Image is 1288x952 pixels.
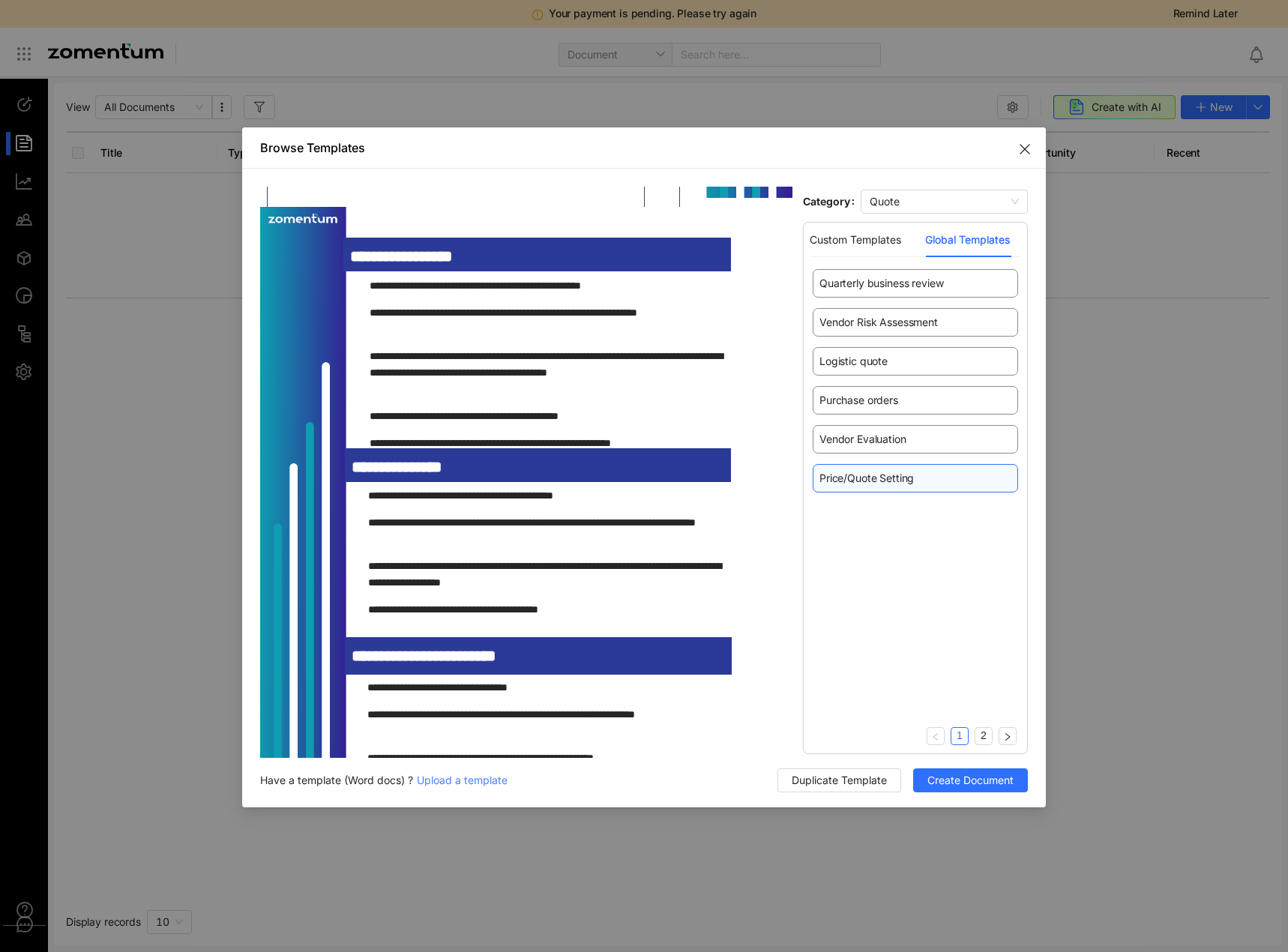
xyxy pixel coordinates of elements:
[913,768,1028,792] button: Create Document
[819,393,898,408] span: Purchase orders
[819,354,888,369] span: Logistic quote
[1004,127,1046,169] button: Close
[951,727,969,745] li: 1
[819,432,906,447] span: Vendor Evaluation
[777,768,901,792] button: Duplicate Template
[810,232,901,248] div: Custom Templates
[813,386,1018,415] div: Purchase orders
[1003,732,1012,741] span: right
[813,425,1018,454] div: Vendor Evaluation
[927,727,945,745] button: left
[999,727,1017,745] button: right
[931,732,940,741] span: left
[927,772,1014,789] span: Create Document
[813,347,1018,376] div: Logistic quote
[413,768,511,792] button: Upload a template
[813,269,1018,298] div: Quarterly business review
[260,768,413,789] div: Have a template (Word docs) ?
[803,195,861,208] label: Category
[925,232,1010,248] div: Global Templates
[260,139,1028,156] div: Browse Templates
[870,190,1019,213] span: Quote
[819,471,914,486] span: Price/Quote Setting
[999,727,1017,745] li: Next Page
[819,315,938,330] span: Vendor Risk Assessment
[951,728,968,744] a: 1
[792,772,887,789] span: Duplicate Template
[819,276,944,291] span: Quarterly business review
[417,772,508,789] span: Upload a template
[975,727,993,745] li: 2
[813,308,1018,337] div: Vendor Risk Assessment
[927,727,945,745] li: Previous Page
[813,464,1018,492] div: Price/Quote Setting
[975,728,992,744] a: 2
